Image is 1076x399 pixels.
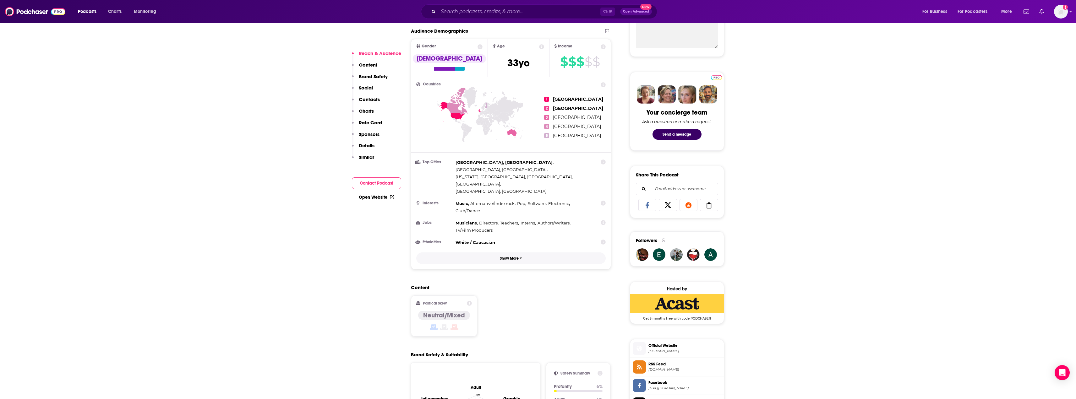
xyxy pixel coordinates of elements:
[470,385,481,390] text: Adult
[585,57,592,67] span: $
[544,97,549,102] span: 1
[456,166,548,173] span: ,
[636,248,648,261] a: analogsmile
[104,7,125,17] a: Charts
[648,386,721,391] span: https://www.facebook.com/andthewriteris
[78,7,96,16] span: Podcasts
[1054,5,1068,19] span: Logged in as xan.giglio
[711,75,722,80] img: Podchaser Pro
[413,54,486,63] div: [DEMOGRAPHIC_DATA]
[620,8,652,15] button: Open AdvancedNew
[538,220,570,225] span: Authors/Writers
[704,248,717,261] img: ashley88139
[633,342,721,355] a: Official Website[DOMAIN_NAME]
[538,219,571,227] span: ,
[456,208,480,213] span: Club/Dance
[560,371,595,376] h2: Safety Summary
[470,201,515,206] span: Alternative/Indie rock
[359,85,373,91] p: Social
[623,10,649,13] span: Open Advanced
[521,219,536,227] span: ,
[359,50,401,56] p: Reach & Audience
[479,219,499,227] span: ,
[456,240,495,245] span: White / Caucasian
[630,286,724,292] div: Hosted by
[352,50,401,62] button: Reach & Audience
[411,352,468,358] h2: Brand Safety & Suitability
[456,181,501,188] span: ,
[544,133,549,138] span: 5
[456,167,547,172] span: [GEOGRAPHIC_DATA], [GEOGRAPHIC_DATA]
[521,220,535,225] span: Interns
[416,201,453,205] h3: Interests
[548,200,570,207] span: ,
[958,7,988,16] span: For Podcasters
[647,109,707,116] div: Your concierge team
[711,74,722,80] a: Pro website
[544,124,549,129] span: 4
[637,85,655,104] img: Sydney Profile
[476,393,479,396] tspan: 100
[352,177,401,189] button: Contact Podcast
[658,85,676,104] img: Barbara Profile
[359,154,374,160] p: Similar
[497,44,505,48] span: Age
[456,173,526,181] span: ,
[699,85,717,104] img: Jon Profile
[470,200,516,207] span: ,
[411,28,468,34] h2: Audience Demographics
[108,7,122,16] span: Charts
[352,131,380,143] button: Sponsors
[456,189,547,194] span: [GEOGRAPHIC_DATA], [GEOGRAPHIC_DATA]
[74,7,105,17] button: open menu
[553,96,603,102] span: [GEOGRAPHIC_DATA]
[427,4,663,19] div: Search podcasts, credits, & more...
[653,129,702,140] button: Send a message
[479,220,498,225] span: Directors
[687,248,700,261] img: carltonjohnson060
[500,256,519,261] p: Show More
[600,8,615,16] span: Ctrl K
[659,199,677,211] a: Share on X/Twitter
[456,219,478,227] span: ,
[1037,6,1046,17] a: Show notifications dropdown
[653,248,665,261] img: ecoate
[553,133,601,138] span: [GEOGRAPHIC_DATA]
[558,44,572,48] span: Income
[922,7,947,16] span: For Business
[5,6,65,18] a: Podchaser - Follow, Share and Rate Podcasts
[456,228,493,233] span: TV/Film Producers
[517,200,526,207] span: ,
[423,311,465,319] h4: Neutral/Mixed
[548,201,569,206] span: Electronic
[1001,7,1012,16] span: More
[352,73,388,85] button: Brand Safety
[456,174,525,179] span: [US_STATE], [GEOGRAPHIC_DATA]
[568,57,576,67] span: $
[352,108,374,120] button: Charts
[528,200,547,207] span: ,
[352,154,374,166] button: Similar
[553,124,601,129] span: [GEOGRAPHIC_DATA]
[456,181,500,186] span: [GEOGRAPHIC_DATA]
[352,85,373,96] button: Social
[423,82,441,86] span: Countries
[359,143,374,148] p: Details
[352,143,374,154] button: Details
[642,119,712,124] div: Ask a question or make a request.
[633,379,721,392] a: Facebook[URL][DOMAIN_NAME]
[416,221,453,225] h3: Jobs
[134,7,156,16] span: Monitoring
[918,7,955,17] button: open menu
[359,96,380,102] p: Contacts
[422,44,436,48] span: Gender
[416,252,606,264] button: Show More
[630,294,724,313] img: Acast Deal: Get 3 months free with code PODCHASER
[527,173,573,181] span: ,
[359,62,377,68] p: Content
[500,219,519,227] span: ,
[500,220,518,225] span: Teachers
